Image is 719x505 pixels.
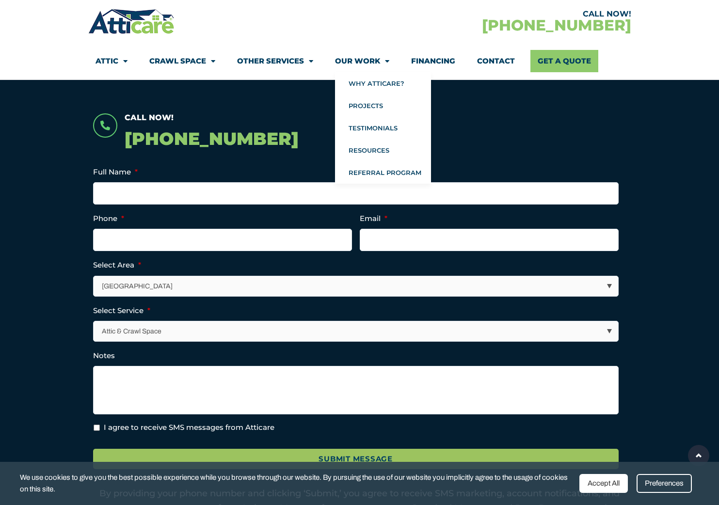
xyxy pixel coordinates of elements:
[335,117,431,139] a: Testimonials
[93,351,115,361] label: Notes
[477,50,515,72] a: Contact
[335,72,431,95] a: Why Atticare?
[93,449,619,470] input: Submit Message
[360,214,387,223] label: Email
[579,474,628,493] div: Accept All
[335,72,431,184] ul: Our Work
[125,113,174,122] span: Call Now!
[93,306,150,316] label: Select Service
[335,139,431,161] a: Resources
[237,50,313,72] a: Other Services
[96,50,624,72] nav: Menu
[149,50,215,72] a: Crawl Space
[335,161,431,184] a: Referral Program
[93,214,124,223] label: Phone
[20,472,572,495] span: We use cookies to give you the best possible experience while you browse through our website. By ...
[530,50,598,72] a: Get A Quote
[360,10,631,18] div: CALL NOW!
[96,50,128,72] a: Attic
[93,260,141,270] label: Select Area
[411,50,455,72] a: Financing
[104,422,274,433] label: I agree to receive SMS messages from Atticare
[335,95,431,117] a: Projects
[335,50,389,72] a: Our Work
[637,474,692,493] div: Preferences
[93,167,138,177] label: Full Name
